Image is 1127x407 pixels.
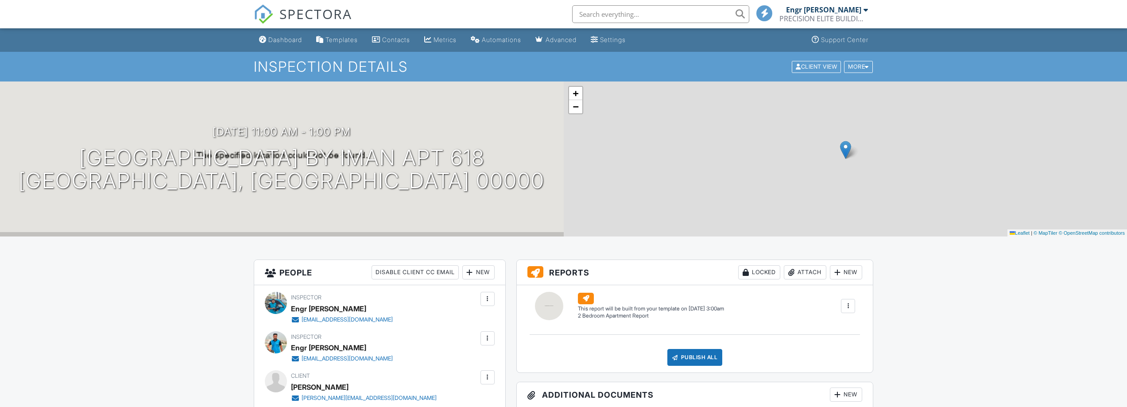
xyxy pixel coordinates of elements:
div: Engr [PERSON_NAME] [291,302,366,315]
span: + [573,88,578,99]
h3: Reports [517,260,873,285]
div: Automations [482,36,521,43]
div: This report will be built from your template on [DATE] 3:00am [578,305,724,312]
span: Inspector [291,333,321,340]
div: Publish All [667,349,723,366]
div: Engr [PERSON_NAME] [291,341,366,354]
div: Advanced [546,36,577,43]
div: Support Center [821,36,868,43]
a: Automations (Basic) [467,32,525,48]
img: Marker [840,141,851,159]
div: Settings [600,36,626,43]
a: Leaflet [1010,230,1030,236]
a: Templates [313,32,361,48]
div: Disable Client CC Email [372,265,459,279]
div: New [830,388,862,402]
div: Dashboard [268,36,302,43]
h3: [DATE] 11:00 am - 1:00 pm [213,126,351,138]
img: The Best Home Inspection Software - Spectora [254,4,273,24]
a: SPECTORA [254,12,352,31]
span: | [1031,230,1032,236]
h1: [GEOGRAPHIC_DATA] By Iman Apt 618 [GEOGRAPHIC_DATA], [GEOGRAPHIC_DATA] 00000 [19,146,545,193]
div: [PERSON_NAME][EMAIL_ADDRESS][DOMAIN_NAME] [302,395,437,402]
div: 2 Bedroom Apartment Report [578,312,724,320]
div: [PERSON_NAME] [291,380,349,394]
span: Client [291,372,310,379]
a: [EMAIL_ADDRESS][DOMAIN_NAME] [291,315,393,324]
a: Metrics [421,32,460,48]
div: [EMAIL_ADDRESS][DOMAIN_NAME] [302,355,393,362]
a: Advanced [532,32,580,48]
div: New [462,265,495,279]
div: Engr [PERSON_NAME] [786,5,861,14]
a: Zoom in [569,87,582,100]
div: Contacts [382,36,410,43]
a: [PERSON_NAME][EMAIL_ADDRESS][DOMAIN_NAME] [291,394,437,403]
a: Settings [587,32,629,48]
a: © MapTiler [1034,230,1057,236]
div: Client View [792,61,841,73]
input: Search everything... [572,5,749,23]
div: Metrics [434,36,457,43]
a: Support Center [808,32,872,48]
a: Contacts [368,32,414,48]
span: Inspector [291,294,321,301]
div: PRECISION ELITE BUILDING INSPECTION SERVICES L.L.C [779,14,868,23]
a: [EMAIL_ADDRESS][DOMAIN_NAME] [291,354,393,363]
span: − [573,101,578,112]
span: SPECTORA [279,4,352,23]
div: New [830,265,862,279]
h3: People [254,260,505,285]
div: [EMAIL_ADDRESS][DOMAIN_NAME] [302,316,393,323]
div: More [844,61,873,73]
div: Attach [784,265,826,279]
a: Client View [791,63,843,70]
div: Templates [325,36,358,43]
h1: Inspection Details [254,59,874,74]
a: © OpenStreetMap contributors [1059,230,1125,236]
a: Dashboard [256,32,306,48]
a: Zoom out [569,100,582,113]
div: Locked [738,265,780,279]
